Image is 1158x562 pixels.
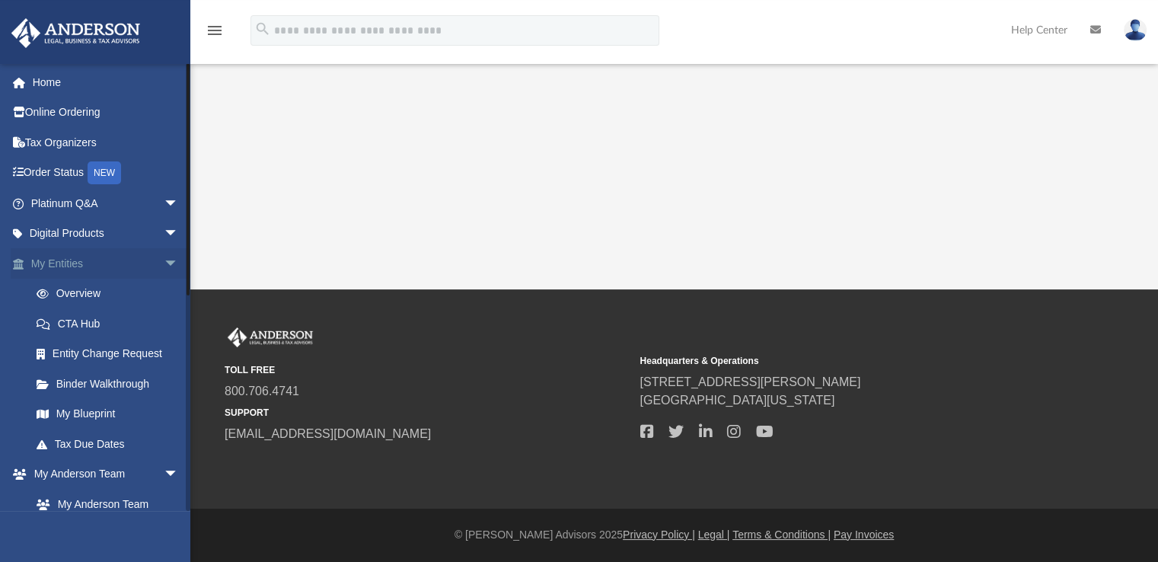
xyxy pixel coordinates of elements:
div: NEW [88,161,121,184]
a: [GEOGRAPHIC_DATA][US_STATE] [640,394,834,407]
span: arrow_drop_down [164,248,194,279]
a: Platinum Q&Aarrow_drop_down [11,188,202,219]
img: Anderson Advisors Platinum Portal [7,18,145,48]
i: search [254,21,271,37]
span: arrow_drop_down [164,219,194,250]
i: menu [206,21,224,40]
a: Pay Invoices [834,528,894,541]
a: Order StatusNEW [11,158,202,189]
a: Overview [21,279,202,309]
a: My Anderson Team [21,489,187,519]
span: arrow_drop_down [164,188,194,219]
a: Tax Due Dates [21,429,202,459]
a: Entity Change Request [21,339,202,369]
small: TOLL FREE [225,363,629,377]
a: [STREET_ADDRESS][PERSON_NAME] [640,375,860,388]
small: SUPPORT [225,406,629,420]
a: Online Ordering [11,97,202,128]
a: menu [206,29,224,40]
small: Headquarters & Operations [640,354,1044,368]
a: [EMAIL_ADDRESS][DOMAIN_NAME] [225,427,431,440]
img: Anderson Advisors Platinum Portal [225,327,316,347]
a: My Blueprint [21,399,194,429]
a: Privacy Policy | [623,528,695,541]
a: My Anderson Teamarrow_drop_down [11,459,194,490]
a: Tax Organizers [11,127,202,158]
a: My Entitiesarrow_drop_down [11,248,202,279]
a: Digital Productsarrow_drop_down [11,219,202,249]
span: arrow_drop_down [164,459,194,490]
a: Legal | [698,528,730,541]
a: Home [11,67,202,97]
div: © [PERSON_NAME] Advisors 2025 [190,527,1158,543]
a: 800.706.4741 [225,385,299,398]
img: User Pic [1124,19,1147,41]
a: Terms & Conditions | [732,528,831,541]
a: CTA Hub [21,308,202,339]
a: Binder Walkthrough [21,369,202,399]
